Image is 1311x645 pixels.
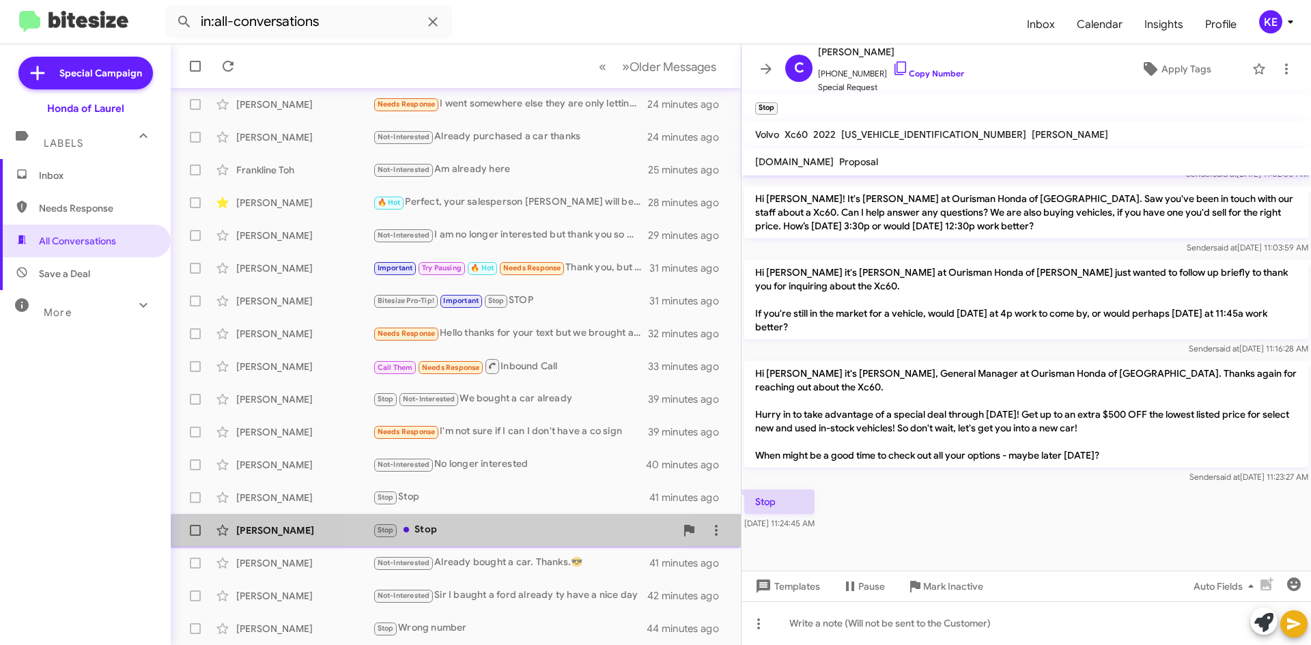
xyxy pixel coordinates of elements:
span: Special Request [818,81,964,94]
span: Try Pausing [422,263,462,272]
div: [PERSON_NAME] [236,392,373,406]
span: C [794,57,804,79]
button: Auto Fields [1183,574,1270,599]
div: STOP [373,293,649,309]
button: Templates [742,574,831,599]
div: [PERSON_NAME] [236,458,373,472]
button: Pause [831,574,896,599]
span: Stop [378,395,394,403]
input: Search [165,5,452,38]
span: Stop [378,526,394,534]
span: [DOMAIN_NAME] [755,156,834,168]
a: Special Campaign [18,57,153,89]
div: [PERSON_NAME] [236,261,373,275]
div: 24 minutes ago [648,130,730,144]
button: KE [1247,10,1296,33]
div: 31 minutes ago [649,261,730,275]
button: Apply Tags [1105,57,1245,81]
span: [PERSON_NAME] [818,44,964,60]
span: Older Messages [630,59,716,74]
span: Stop [378,624,394,633]
span: 2022 [813,128,836,141]
div: Thank you, but I recently bought a car for my kid. [373,260,649,276]
span: Pause [858,574,885,599]
span: Sender [DATE] 11:03:59 AM [1187,242,1308,253]
span: Auto Fields [1194,574,1259,599]
span: Needs Response [378,427,436,436]
span: Volvo [755,128,779,141]
a: Calendar [1066,5,1133,44]
span: Apply Tags [1161,57,1211,81]
div: [PERSON_NAME] [236,98,373,111]
span: Not-Interested [403,395,455,403]
div: Already bought a car. Thanks.😎 [373,555,649,571]
div: Already purchased a car thanks [373,129,648,145]
div: Am already here [373,162,648,177]
span: [PHONE_NUMBER] [818,60,964,81]
div: Stop [373,489,649,505]
span: Call Them [378,363,413,372]
span: Stop [378,493,394,502]
div: Sir I baught a ford already ty have a nice day [373,588,648,603]
span: Labels [44,137,83,149]
div: 24 minutes ago [648,98,730,111]
div: [PERSON_NAME] [236,327,373,341]
span: Not-Interested [378,558,430,567]
span: Needs Response [503,263,561,272]
div: 41 minutes ago [649,556,730,570]
span: Sender [DATE] 11:23:27 AM [1189,472,1308,482]
div: [PERSON_NAME] [236,491,373,504]
div: Frankline Toh [236,163,373,177]
span: Important [378,263,413,272]
span: said at [1215,343,1239,354]
span: [DATE] 11:24:45 AM [744,518,815,528]
span: Not-Interested [378,165,430,174]
div: 31 minutes ago [649,294,730,308]
div: [PERSON_NAME] [236,196,373,210]
nav: Page navigation example [591,53,724,81]
div: [PERSON_NAME] [236,294,373,308]
div: Stop [373,522,675,538]
div: 41 minutes ago [649,491,730,504]
div: [PERSON_NAME] [236,229,373,242]
span: Important [443,296,479,305]
div: Inbound Call [373,358,648,375]
div: 39 minutes ago [648,425,730,439]
div: I went somewhere else they are only letting me put down 500.00 dollars on a vehicle and they have... [373,96,648,112]
div: I am no longer interested but thank you so much! [373,227,648,243]
span: Profile [1194,5,1247,44]
span: 🔥 Hot [378,198,401,207]
p: Hi [PERSON_NAME]! It's [PERSON_NAME] at Ourisman Honda of [GEOGRAPHIC_DATA]. Saw you've been in t... [744,186,1308,238]
span: Stop [488,296,505,305]
span: 🔥 Hot [470,263,494,272]
div: [PERSON_NAME] [236,556,373,570]
div: [PERSON_NAME] [236,360,373,373]
span: Save a Deal [39,267,90,281]
div: We bought a car already [373,391,648,407]
span: Not-Interested [378,231,430,240]
span: Not-Interested [378,591,430,600]
div: 29 minutes ago [648,229,730,242]
span: Needs Response [422,363,480,372]
a: Inbox [1016,5,1066,44]
span: Needs Response [378,100,436,109]
div: 39 minutes ago [648,392,730,406]
span: All Conversations [39,234,116,248]
span: said at [1213,242,1237,253]
div: 25 minutes ago [648,163,730,177]
div: [PERSON_NAME] [236,130,373,144]
div: [PERSON_NAME] [236,425,373,439]
span: » [622,58,630,75]
button: Previous [591,53,615,81]
p: Hi [PERSON_NAME] it's [PERSON_NAME] at Ourisman Honda of [PERSON_NAME] just wanted to follow up b... [744,260,1308,339]
div: 40 minutes ago [648,458,730,472]
div: Wrong number [373,620,648,636]
div: Hello thanks for your text but we brought a suv [DATE] evening. Have a great weekend. [373,326,648,341]
div: 42 minutes ago [648,589,730,603]
a: Copy Number [892,68,964,78]
button: Next [614,53,724,81]
span: Needs Response [378,329,436,338]
span: Mark Inactive [923,574,983,599]
span: Needs Response [39,201,155,215]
